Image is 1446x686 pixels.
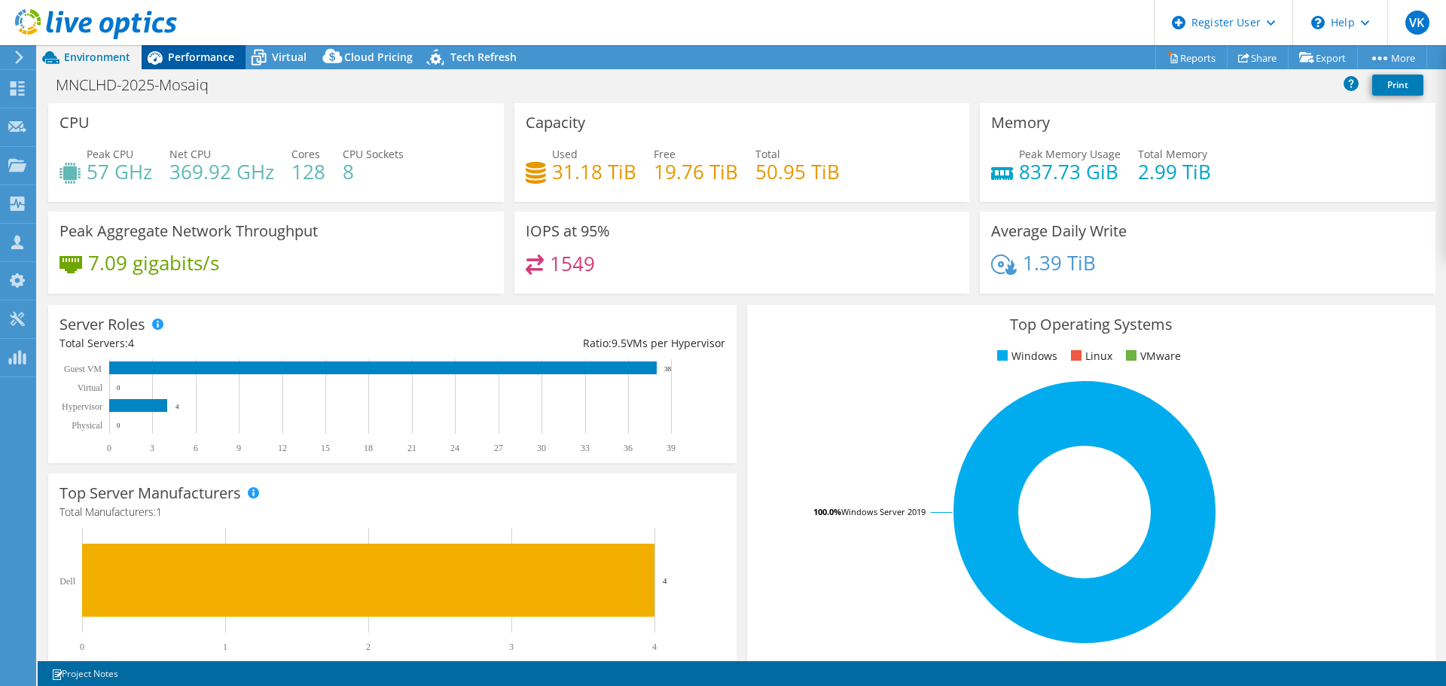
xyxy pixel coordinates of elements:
a: More [1357,46,1427,69]
text: 0 [117,422,120,429]
text: 0 [117,384,120,392]
span: Used [552,147,578,161]
h4: 1549 [550,255,595,272]
text: 3 [150,443,154,453]
a: Export [1288,46,1358,69]
svg: \n [1311,16,1325,29]
text: 15 [321,443,330,453]
span: Peak CPU [87,147,133,161]
text: 1 [223,642,227,652]
h3: Server Roles [59,316,145,333]
text: 4 [175,403,179,410]
text: 18 [364,443,373,453]
li: Windows [993,348,1057,364]
span: 4 [128,336,134,350]
div: Ratio: VMs per Hypervisor [392,335,725,352]
text: 2 [366,642,371,652]
h4: 31.18 TiB [552,163,636,180]
a: Print [1372,75,1423,96]
h1: MNCLHD-2025-Mosaiq [49,77,232,93]
text: 30 [537,443,546,453]
h4: Total Manufacturers: [59,504,725,520]
span: VK [1405,11,1429,35]
a: Reports [1155,46,1228,69]
text: 0 [107,443,111,453]
h4: 128 [291,163,325,180]
text: 4 [663,576,667,585]
tspan: 100.0% [813,506,841,517]
text: Virtual [78,383,103,393]
text: 36 [624,443,633,453]
h4: 1.39 TiB [1023,255,1096,271]
h3: Memory [991,114,1050,131]
text: 12 [278,443,287,453]
h4: 2.99 TiB [1138,163,1211,180]
text: 0 [80,642,84,652]
h3: Capacity [526,114,585,131]
h4: 57 GHz [87,163,152,180]
span: 9.5 [612,336,627,350]
text: 6 [194,443,198,453]
text: 24 [450,443,459,453]
span: Total Memory [1138,147,1207,161]
tspan: Windows Server 2019 [841,506,926,517]
h3: IOPS at 95% [526,223,610,239]
h3: Top Operating Systems [758,316,1424,333]
a: Share [1227,46,1289,69]
text: 27 [494,443,503,453]
text: 21 [407,443,416,453]
h4: 837.73 GiB [1019,163,1121,180]
div: Total Servers: [59,335,392,352]
text: Dell [59,576,75,587]
span: Environment [64,50,130,64]
text: 4 [652,642,657,652]
text: Physical [72,420,102,431]
text: 38 [664,365,672,373]
text: 33 [581,443,590,453]
text: 9 [236,443,241,453]
text: 39 [667,443,676,453]
h3: Top Server Manufacturers [59,485,241,502]
li: Linux [1067,348,1112,364]
li: VMware [1122,348,1181,364]
h4: 369.92 GHz [169,163,274,180]
text: Hypervisor [62,401,102,412]
span: Peak Memory Usage [1019,147,1121,161]
text: Guest VM [64,364,102,374]
h3: Peak Aggregate Network Throughput [59,223,318,239]
span: Tech Refresh [450,50,517,64]
span: Total [755,147,780,161]
span: Net CPU [169,147,211,161]
span: 1 [156,505,162,519]
h4: 7.09 gigabits/s [88,255,219,271]
text: 3 [509,642,514,652]
span: CPU Sockets [343,147,404,161]
span: Virtual [272,50,307,64]
span: Free [654,147,676,161]
h4: 8 [343,163,404,180]
a: Project Notes [41,664,129,683]
h3: Average Daily Write [991,223,1127,239]
span: Cores [291,147,320,161]
h4: 19.76 TiB [654,163,738,180]
h4: 50.95 TiB [755,163,840,180]
span: Performance [168,50,234,64]
span: Cloud Pricing [344,50,413,64]
h3: CPU [59,114,90,131]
